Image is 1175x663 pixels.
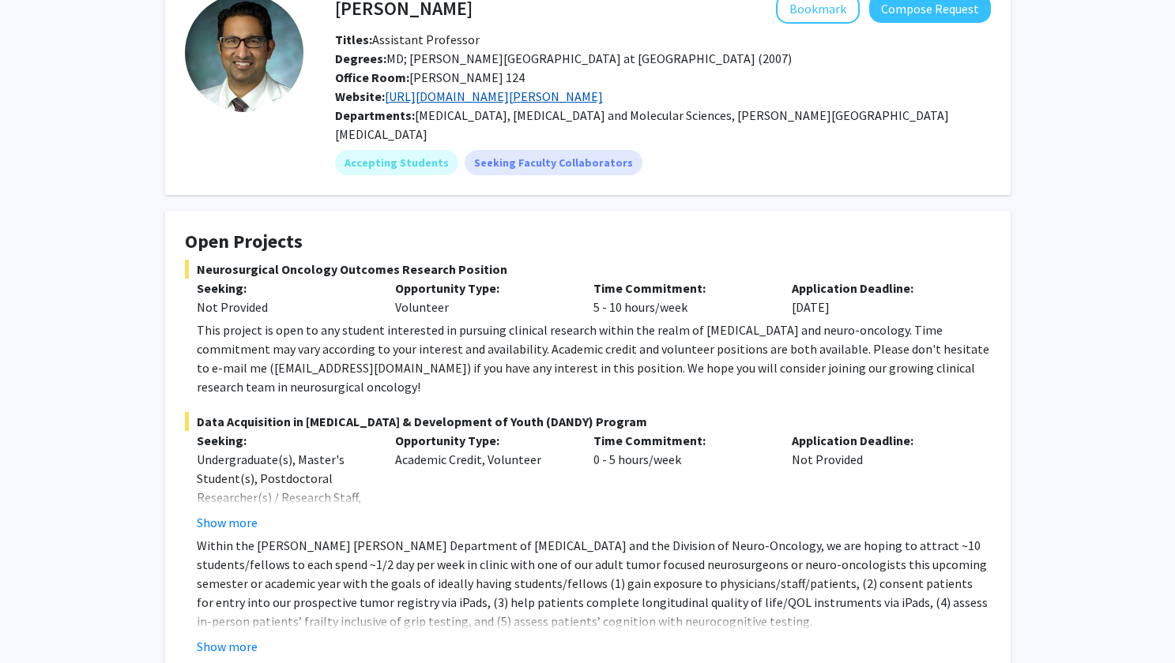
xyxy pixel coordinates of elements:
p: Seeking: [197,431,371,450]
p: Application Deadline: [792,431,966,450]
button: Show more [197,513,258,532]
p: Seeking: [197,279,371,298]
p: Opportunity Type: [395,279,570,298]
div: Academic Credit, Volunteer [383,431,582,532]
div: Undergraduate(s), Master's Student(s), Postdoctoral Researcher(s) / Research Staff, Medical Resid... [197,450,371,545]
mat-chip: Seeking Faculty Collaborators [465,150,642,175]
b: Titles: [335,32,372,47]
span: Assistant Professor [335,32,480,47]
iframe: Chat [12,592,67,651]
p: Time Commitment: [593,431,768,450]
p: Application Deadline: [792,279,966,298]
mat-chip: Accepting Students [335,150,458,175]
div: This project is open to any student interested in pursuing clinical research within the realm of ... [197,320,991,396]
div: 5 - 10 hours/week [582,279,780,317]
span: Neurosurgical Oncology Outcomes Research Position [185,260,991,279]
div: 0 - 5 hours/week [582,431,780,532]
span: Data Acquisition in [MEDICAL_DATA] & Development of Youth (DANDY) Program [185,412,991,431]
span: [MEDICAL_DATA], [MEDICAL_DATA] and Molecular Sciences, [PERSON_NAME][GEOGRAPHIC_DATA][MEDICAL_DATA] [335,107,949,142]
div: Volunteer [383,279,582,317]
span: MD; [PERSON_NAME][GEOGRAPHIC_DATA] at [GEOGRAPHIC_DATA] (2007) [335,51,792,66]
p: Time Commitment: [593,279,768,298]
h4: Open Projects [185,230,991,253]
div: Not Provided [197,298,371,317]
div: Not Provided [780,431,978,532]
b: Degrees: [335,51,386,66]
div: [DATE] [780,279,978,317]
button: Show more [197,637,258,656]
b: Website: [335,88,385,104]
a: Opens in a new tab [385,88,603,104]
p: Opportunity Type: [395,431,570,450]
p: Within the [PERSON_NAME] [PERSON_NAME] Department of [MEDICAL_DATA] and the Division of Neuro-Onc... [197,536,991,631]
b: Departments: [335,107,415,123]
span: [PERSON_NAME] 124 [335,69,525,85]
b: Office Room: [335,69,409,85]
